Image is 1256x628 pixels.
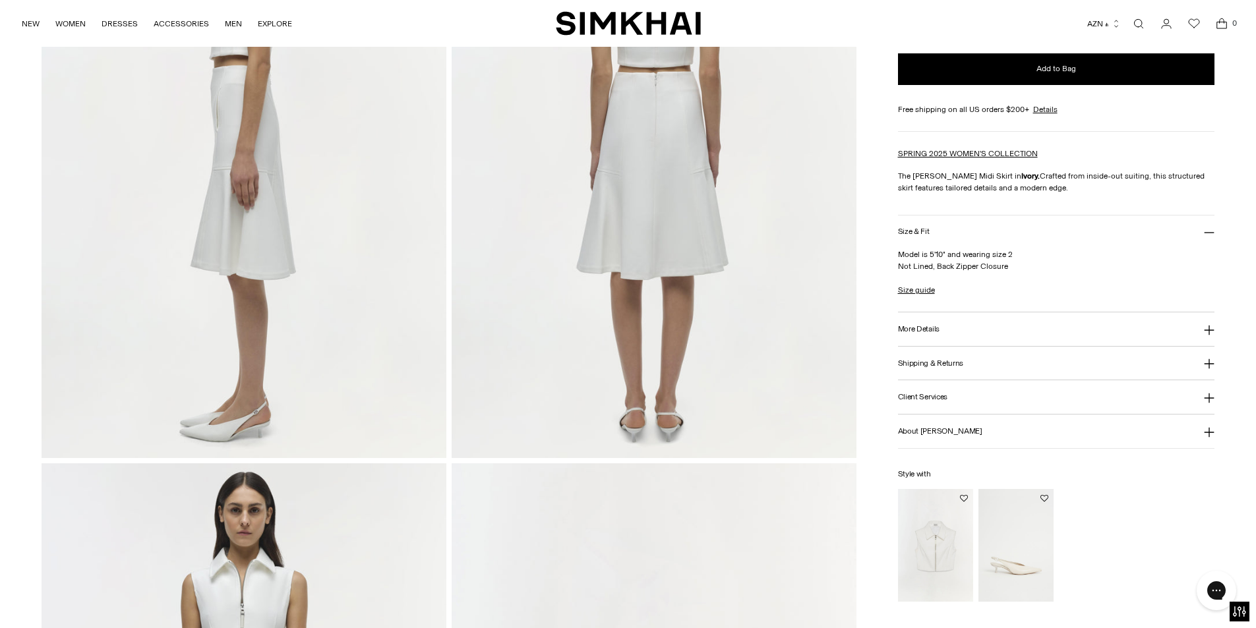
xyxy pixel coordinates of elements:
[898,359,964,368] h3: Shipping & Returns
[898,325,940,333] h3: More Details
[22,9,40,38] a: NEW
[898,248,1215,272] p: Model is 5'10" and wearing size 2 Not Lined, Back Zipper Closure
[960,494,968,502] button: Add to Wishlist
[898,427,982,436] h3: About [PERSON_NAME]
[898,227,930,236] h3: Size & Fit
[1228,17,1240,29] span: 0
[258,9,292,38] a: EXPLORE
[1036,63,1076,74] span: Add to Bag
[154,9,209,38] a: ACCESSORIES
[898,103,1215,115] div: Free shipping on all US orders $200+
[1190,566,1243,615] iframe: Gorgias live chat messenger
[898,393,948,401] h3: Client Services
[898,380,1215,414] button: Client Services
[898,414,1215,448] button: About [PERSON_NAME]
[1153,11,1180,37] a: Go to the account page
[898,312,1215,346] button: More Details
[898,53,1215,85] button: Add to Bag
[978,489,1054,602] img: Sylvie Slingback Kitten Heel
[898,284,935,296] a: Size guide
[55,9,86,38] a: WOMEN
[1209,11,1235,37] a: Open cart modal
[102,9,138,38] a: DRESSES
[1181,11,1207,37] a: Wishlist
[1033,103,1058,115] a: Details
[898,149,1038,158] a: SPRING 2025 WOMEN'S COLLECTION
[898,489,973,602] img: Alix Top
[556,11,701,36] a: SIMKHAI
[898,347,1215,380] button: Shipping & Returns
[898,470,1215,478] h6: Style with
[898,215,1215,249] button: Size & Fit
[898,170,1215,194] p: The [PERSON_NAME] Midi Skirt in Crafted from inside-out suiting, this structured skirt features t...
[1087,9,1121,38] button: AZN ₼
[1021,171,1040,181] strong: Ivory.
[1040,494,1048,502] button: Add to Wishlist
[225,9,242,38] a: MEN
[1125,11,1152,37] a: Open search modal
